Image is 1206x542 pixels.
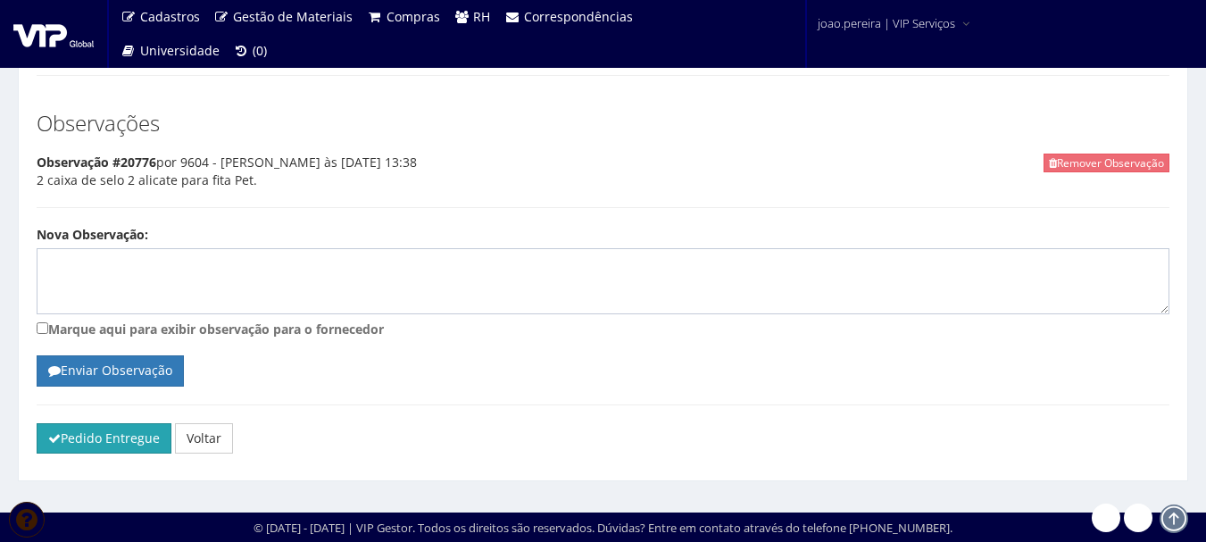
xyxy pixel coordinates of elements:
a: Universidade [113,34,227,68]
div: por 9604 - [PERSON_NAME] às [DATE] 13:38 2 caixa de selo 2 alicate para fita Pet. [37,154,1169,208]
button: Enviar Observação [37,355,184,386]
a: (0) [227,34,275,68]
span: Compras [387,8,440,25]
div: © [DATE] - [DATE] | VIP Gestor. Todos os direitos são reservados. Dúvidas? Entre em contato atrav... [254,520,952,537]
a: Voltar [175,423,233,454]
input: Marque aqui para exibir observação para o fornecedor [37,322,48,334]
span: (0) [253,42,267,59]
span: Correspondências [524,8,633,25]
button: Pedido Entregue [37,423,171,454]
span: Gestão de Materiais [233,8,353,25]
button: Remover Observação [1044,154,1169,172]
img: logo [13,21,94,47]
strong: Observação #20776 [37,154,156,171]
span: joao.pereira | VIP Serviços [818,14,955,32]
span: Cadastros [140,8,200,25]
label: Nova Observação: [37,226,148,244]
h3: Observações [37,112,1169,135]
span: Universidade [140,42,220,59]
label: Marque aqui para exibir observação para o fornecedor [37,319,1169,338]
span: RH [473,8,490,25]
